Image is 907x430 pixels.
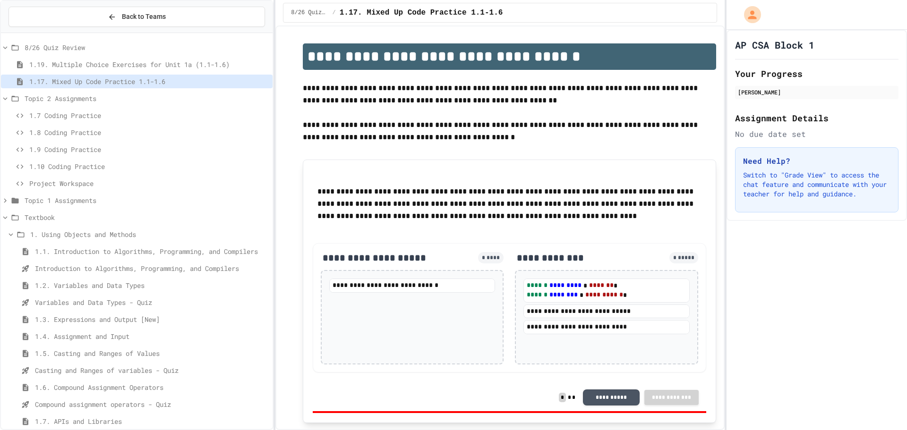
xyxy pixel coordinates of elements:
div: My Account [734,4,763,25]
span: 8/26 Quiz Review [291,9,328,17]
span: Project Workspace [29,178,269,188]
h2: Your Progress [735,67,898,80]
span: 1.2. Variables and Data Types [35,280,269,290]
span: 1.6. Compound Assignment Operators [35,382,269,392]
span: 1.19. Multiple Choice Exercises for Unit 1a (1.1-1.6) [29,59,269,69]
span: Topic 1 Assignments [25,195,269,205]
span: 1.3. Expressions and Output [New] [35,314,269,324]
span: Casting and Ranges of variables - Quiz [35,365,269,375]
span: 1.1. Introduction to Algorithms, Programming, and Compilers [35,246,269,256]
span: 1.10 Coding Practice [29,161,269,171]
h2: Assignment Details [735,111,898,125]
span: Compound assignment operators - Quiz [35,399,269,409]
div: [PERSON_NAME] [738,88,896,96]
span: 1.7 Coding Practice [29,110,269,120]
span: 8/26 Quiz Review [25,42,269,52]
span: 1.9 Coding Practice [29,144,269,154]
span: 1.7. APIs and Libraries [35,416,269,426]
span: Textbook [25,212,269,222]
h1: AP CSA Block 1 [735,38,814,51]
span: Variables and Data Types - Quiz [35,297,269,307]
p: Switch to "Grade View" to access the chat feature and communicate with your teacher for help and ... [743,170,890,199]
span: 1.17. Mixed Up Code Practice 1.1-1.6 [29,76,269,86]
span: 1. Using Objects and Methods [30,229,269,239]
button: Back to Teams [9,7,265,27]
h3: Need Help? [743,155,890,167]
span: 1.5. Casting and Ranges of Values [35,348,269,358]
span: Introduction to Algorithms, Programming, and Compilers [35,263,269,273]
span: 1.8 Coding Practice [29,127,269,137]
span: 1.4. Assignment and Input [35,331,269,341]
span: Topic 2 Assignments [25,93,269,103]
span: 1.17. Mixed Up Code Practice 1.1-1.6 [340,7,503,18]
span: / [332,9,335,17]
span: Back to Teams [122,12,166,22]
div: No due date set [735,128,898,140]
